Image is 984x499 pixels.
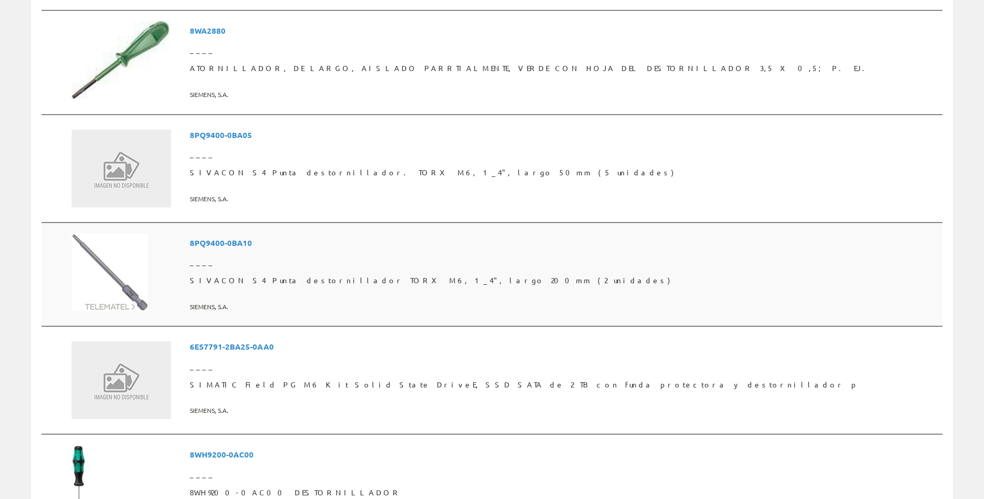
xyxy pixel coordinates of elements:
[190,298,938,315] span: SIEMENS, S.A.
[190,21,938,40] span: 8WA2880
[190,59,938,78] span: ATORNILLADOR, DE LARGO, AISLADO PARRTIALMENTE, VERDE CON HOJA DEL DESTORNILLADOR 3,5 X 0,5; P. EJ.
[190,190,938,207] span: SIEMENS, S.A.
[190,376,938,394] span: SIMATIC Field PG M6 Kit Solid State DriveE, SSD SATA de 2 TB con funda protectora y destornillador p
[190,337,938,356] span: 6ES7791-2BA25-0AA0
[190,163,938,182] span: SIVACON S4 Punta destornillador. TORX M6, 1_4", largo 50mm (5 unidades)
[190,445,938,464] span: 8WH9200-0AC00
[72,21,169,99] img: Foto artículo ATORNILLADOR, DE LARGO, AISLADO PARRTIALMENTE, VERDE CON HOJA DEL DESTORNILLADOR 3,...
[190,233,938,253] span: 8PQ9400-0BA10
[72,130,171,207] img: Sin Imagen Disponible
[190,145,938,163] span: ____
[190,357,938,376] span: ____
[190,86,938,103] span: SIEMENS, S.A.
[190,253,938,271] span: ____
[190,126,938,145] span: 8PQ9400-0BA05
[190,465,938,483] span: ____
[72,341,171,419] img: Sin Imagen Disponible
[72,233,148,311] img: Foto artículo SIVACON S4 Punta destornillador TORX M6, 1_4
[190,40,938,59] span: ____
[190,271,938,290] span: SIVACON S4 Punta destornillador TORX M6, 1_4", largo 200mm (2 unidades)
[190,402,938,419] span: SIEMENS, S.A.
